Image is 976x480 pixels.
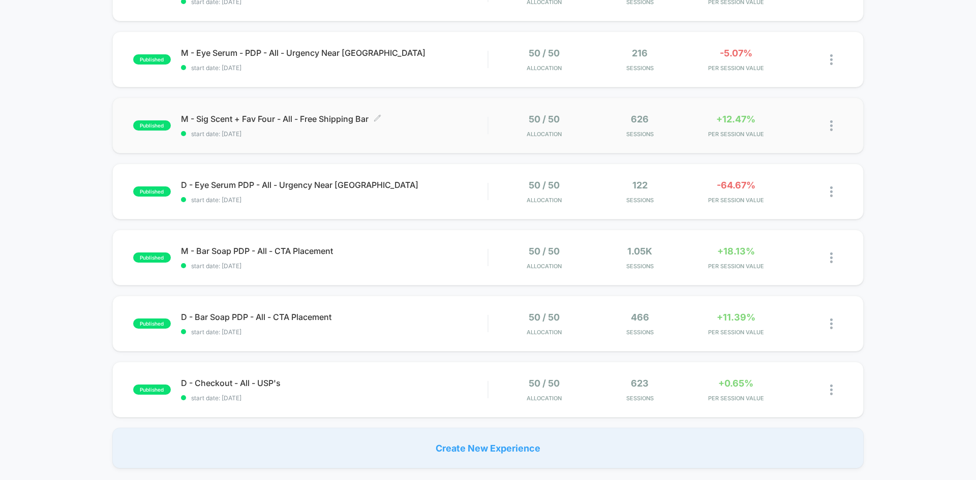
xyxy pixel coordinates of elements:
[181,312,487,322] span: D - Bar Soap PDP - All - CTA Placement
[181,180,487,190] span: D - Eye Serum PDP - All - Urgency Near [GEOGRAPHIC_DATA]
[830,318,833,329] img: close
[181,394,487,402] span: start date: [DATE]
[830,120,833,131] img: close
[595,395,686,402] span: Sessions
[527,197,562,204] span: Allocation
[717,312,755,323] span: +11.39%
[181,130,487,138] span: start date: [DATE]
[830,186,833,197] img: close
[631,114,649,124] span: 626
[631,378,649,389] span: 623
[529,378,560,389] span: 50 / 50
[830,385,833,395] img: close
[631,312,649,323] span: 466
[529,48,560,58] span: 50 / 50
[716,114,755,124] span: +12.47%
[595,329,686,336] span: Sessions
[527,329,562,336] span: Allocation
[133,318,171,329] span: published
[181,328,487,336] span: start date: [DATE]
[181,196,487,204] span: start date: [DATE]
[529,312,560,323] span: 50 / 50
[595,263,686,270] span: Sessions
[133,252,171,263] span: published
[527,263,562,270] span: Allocation
[595,197,686,204] span: Sessions
[529,114,560,124] span: 50 / 50
[181,48,487,58] span: M - Eye Serum - PDP - All - Urgency Near [GEOGRAPHIC_DATA]
[690,65,781,72] span: PER SESSION VALUE
[133,385,171,395] span: published
[690,329,781,336] span: PER SESSION VALUE
[830,252,833,263] img: close
[181,64,487,72] span: start date: [DATE]
[632,48,648,58] span: 216
[690,395,781,402] span: PER SESSION VALUE
[133,54,171,65] span: published
[527,395,562,402] span: Allocation
[133,186,171,197] span: published
[632,180,648,190] span: 122
[627,246,652,257] span: 1.05k
[112,428,864,468] div: Create New Experience
[181,262,487,270] span: start date: [DATE]
[690,197,781,204] span: PER SESSION VALUE
[181,246,487,256] span: M - Bar Soap PDP - All - CTA Placement
[717,180,755,190] span: -64.67%
[690,263,781,270] span: PER SESSION VALUE
[181,378,487,388] span: D - Checkout - All - USP's
[529,180,560,190] span: 50 / 50
[595,131,686,138] span: Sessions
[133,120,171,131] span: published
[717,246,755,257] span: +18.13%
[718,378,753,389] span: +0.65%
[527,65,562,72] span: Allocation
[830,54,833,65] img: close
[690,131,781,138] span: PER SESSION VALUE
[527,131,562,138] span: Allocation
[595,65,686,72] span: Sessions
[529,246,560,257] span: 50 / 50
[720,48,752,58] span: -5.07%
[181,114,487,124] span: M - Sig Scent + Fav Four - All - Free Shipping Bar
